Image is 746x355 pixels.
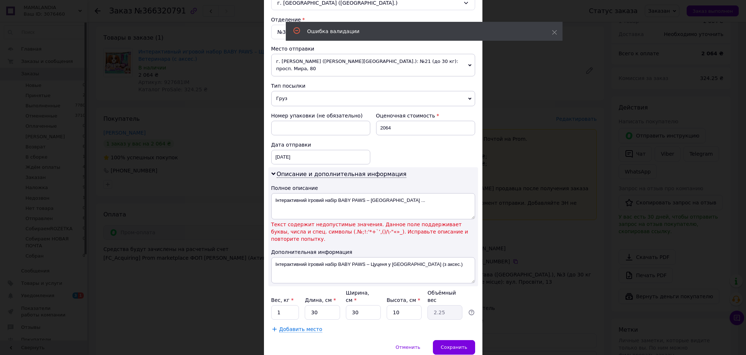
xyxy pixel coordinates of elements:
[271,297,294,303] label: Вес, кг
[387,297,420,303] label: Высота, см
[271,91,475,106] span: Груз
[271,221,475,243] span: Текст содержит недопустимые значения. Данное поле поддерживает буквы, числа и спец. символы (.№;!...
[271,141,370,148] div: Дата отправки
[305,297,336,303] label: Длина, см
[441,344,467,350] span: Сохранить
[271,83,305,89] span: Тип посылки
[271,112,370,119] div: Номер упаковки (не обязательно)
[277,171,407,178] span: Описание и дополнительная информация
[307,28,534,35] div: Ошибка валидации
[271,25,475,39] div: №3 (до 30 кг на одно место): ул. Просвещения, 13
[271,248,475,256] div: Дополнительная информация
[271,193,475,219] textarea: Інтерактивний ігровий набір BABY PAWS – [GEOGRAPHIC_DATA] ...
[271,16,475,23] div: Отделение
[396,344,421,350] span: Отменить
[271,54,475,76] span: г. [PERSON_NAME] ([PERSON_NAME][GEOGRAPHIC_DATA].): №21 (до 30 кг): просп. Мира, 80
[271,184,475,192] div: Полное описание
[346,290,369,303] label: Ширина, см
[279,326,323,332] span: Добавить место
[271,46,315,52] span: Место отправки
[271,257,475,283] textarea: Інтерактивний ігровий набір BABY PAWS – Цуценя у [GEOGRAPHIC_DATA] (з аксес.)
[376,112,475,119] div: Оценочная стоимость
[427,289,462,304] div: Объёмный вес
